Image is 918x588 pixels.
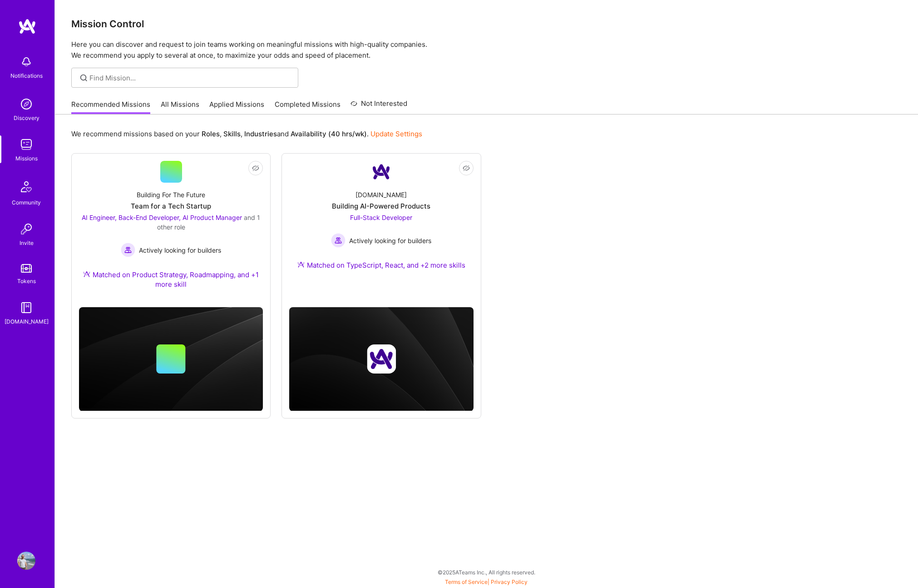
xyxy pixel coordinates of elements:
[350,214,412,221] span: Full-Stack Developer
[79,307,263,411] img: cover
[289,161,473,282] a: Company Logo[DOMAIN_NAME]Building AI-Powered ProductsFull-Stack Developer Actively looking for bu...
[331,233,345,248] img: Actively looking for builders
[491,578,528,585] a: Privacy Policy
[15,552,38,570] a: User Avatar
[82,214,242,221] span: AI Engineer, Back-End Developer, AI Product Manager
[21,264,32,273] img: tokens
[17,276,36,286] div: Tokens
[15,154,38,163] div: Missions
[350,98,407,115] a: Not Interested
[71,129,422,139] p: We recommend missions based on your , , and .
[463,164,470,172] i: icon EyeClosed
[244,130,277,138] b: Industries
[355,190,407,199] div: [DOMAIN_NAME]
[445,578,528,585] span: |
[15,176,37,198] img: Community
[370,130,422,138] a: Update Settings
[367,344,396,374] img: Company logo
[349,236,431,245] span: Actively looking for builders
[20,238,34,248] div: Invite
[139,245,221,255] span: Actively looking for builders
[17,299,35,317] img: guide book
[297,261,305,268] img: Ateam Purple Icon
[71,18,902,30] h3: Mission Control
[202,130,220,138] b: Roles
[79,161,263,300] a: Building For The FutureTeam for a Tech StartupAI Engineer, Back-End Developer, AI Product Manager...
[12,198,41,207] div: Community
[332,201,430,211] div: Building AI-Powered Products
[89,73,291,83] input: Find Mission...
[71,39,902,61] p: Here you can discover and request to join teams working on meaningful missions with high-quality ...
[18,18,36,35] img: logo
[54,561,918,583] div: © 2025 ATeams Inc., All rights reserved.
[297,260,465,270] div: Matched on TypeScript, React, and +2 more skills
[17,552,35,570] img: User Avatar
[291,130,367,138] b: Availability (40 hrs/wk)
[14,113,39,123] div: Discovery
[289,307,473,411] img: cover
[161,100,199,115] a: All Missions
[79,73,89,83] i: icon SearchGrey
[275,100,341,115] a: Completed Missions
[223,130,241,138] b: Skills
[445,578,488,585] a: Terms of Service
[71,100,150,115] a: Recommended Missions
[17,95,35,113] img: discovery
[209,100,264,115] a: Applied Missions
[17,53,35,71] img: bell
[121,243,135,257] img: Actively looking for builders
[10,71,43,80] div: Notifications
[252,164,259,172] i: icon EyeClosed
[83,270,90,278] img: Ateam Purple Icon
[131,201,211,211] div: Team for a Tech Startup
[137,190,205,199] div: Building For The Future
[79,270,263,289] div: Matched on Product Strategy, Roadmapping, and +1 more skill
[17,220,35,238] img: Invite
[370,161,392,183] img: Company Logo
[17,135,35,154] img: teamwork
[5,317,49,326] div: [DOMAIN_NAME]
